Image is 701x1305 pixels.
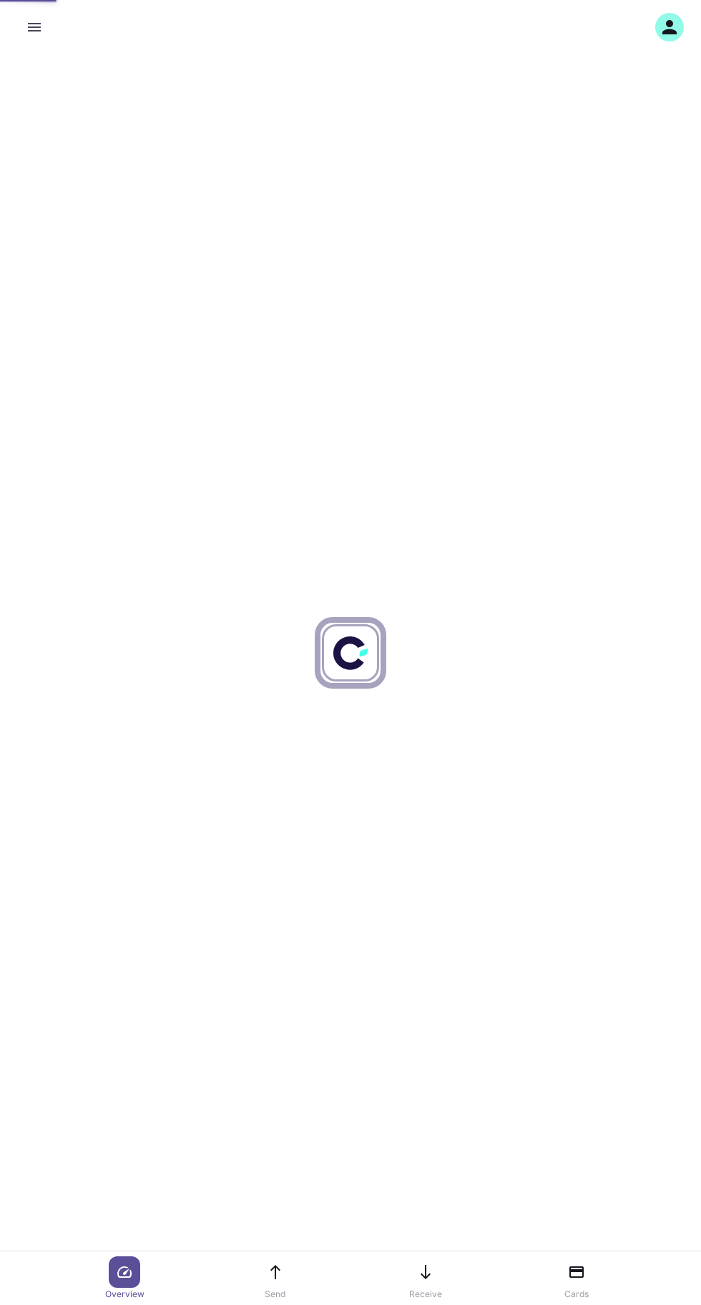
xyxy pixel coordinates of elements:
[99,1256,150,1301] a: Overview
[400,1256,451,1301] a: Receive
[551,1256,602,1301] a: Cards
[564,1288,589,1301] p: Cards
[250,1256,301,1301] a: Send
[105,1288,144,1301] p: Overview
[265,1288,285,1301] p: Send
[409,1288,442,1301] p: Receive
